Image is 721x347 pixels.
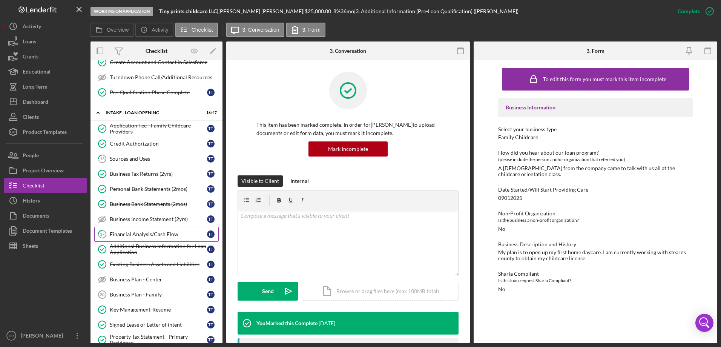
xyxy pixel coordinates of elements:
div: No [498,286,505,292]
div: No [498,226,505,232]
button: Grants [4,49,87,64]
div: Sharia Compliant [498,271,693,277]
div: Create Account and Contact in Salesforce [110,59,218,65]
a: Business Income Statement (2yrs)TT [94,212,219,227]
div: T T [207,215,215,223]
div: | 3. Additional Information (Pre-Loan Qualification) ([PERSON_NAME]) [354,8,519,14]
a: Business Plan - CenterTT [94,272,219,287]
div: T T [207,89,215,96]
div: Business Plan - Center [110,276,207,283]
div: (please include the person and/or organization that referred you) [498,156,693,163]
div: Educational [23,64,51,81]
a: Credit AuthorizationTT [94,136,219,151]
div: Complete [678,4,700,19]
button: Educational [4,64,87,79]
time: 2025-07-24 21:36 [319,320,335,326]
div: T T [207,306,215,313]
div: Business Bank Statements (2mos) [110,201,207,207]
button: Sheets [4,238,87,253]
div: Checklist [146,48,167,54]
div: Family Childcare [498,134,538,140]
div: Visible to Client [241,175,279,187]
button: Project Overview [4,163,87,178]
div: Sources and Uses [110,156,207,162]
div: [PERSON_NAME] [19,328,68,345]
div: Document Templates [23,223,72,240]
div: How did you hear about our loan program? [498,150,693,156]
button: Loans [4,34,87,49]
button: Clients [4,109,87,124]
div: My plan is to open up my first home daycare. I am currently working with stearns county to obtain... [498,249,693,261]
div: Activity [23,19,41,36]
button: 3. Conversation [226,23,284,37]
button: History [4,193,87,208]
a: Existing Business Assets and LiabilitiesTT [94,257,219,272]
div: Key Management-Resume [110,307,207,313]
div: T T [207,125,215,132]
div: T T [207,261,215,268]
div: 16 / 47 [203,111,217,115]
div: 3. Conversation [330,48,366,54]
div: T T [207,321,215,329]
div: T T [207,336,215,344]
div: 09012025 [498,195,522,201]
button: Activity [135,23,173,37]
div: Existing Business Assets and Liabilities [110,261,207,267]
div: Is the business a non-profit organization? [498,216,693,224]
div: History [23,193,40,210]
div: | [159,8,218,14]
div: T T [207,155,215,163]
div: 36 mo [341,8,354,14]
div: Additional Business Information for Loan Application [110,243,207,255]
a: Signed Lease or Letter of intentTT [94,317,219,332]
div: Application Fee - Family Childcare Providers [110,123,207,135]
button: HR[PERSON_NAME] [4,328,87,343]
div: T T [207,230,215,238]
button: Documents [4,208,87,223]
div: You Marked this Complete [256,320,318,326]
div: [PERSON_NAME] [PERSON_NAME] | [218,8,305,14]
div: Signed Lease or Letter of intent [110,322,207,328]
div: Date Started/Will Start Providing Care [498,187,693,193]
div: Property Tax Statement - Primary Residence [110,334,207,346]
button: Send [238,282,298,301]
a: Key Management-ResumeTT [94,302,219,317]
div: Project Overview [23,163,64,180]
div: Is this loan request Sharia Compliant? [498,277,693,284]
div: A [DEMOGRAPHIC_DATA] from the company came to talk with us all at the childcare orientation class. [498,165,693,177]
a: Pre-Qualification Phase CompleteTT [94,85,219,100]
a: 20Business Plan - FamilyTT [94,287,219,302]
button: Product Templates [4,124,87,140]
button: Checklist [175,23,218,37]
button: Long-Term [4,79,87,94]
div: Checklist [23,178,44,195]
div: Business Income Statement (2yrs) [110,216,207,222]
div: Non-Profit Organization [498,210,693,216]
button: Mark Incomplete [308,141,388,157]
a: Turndown Phone Call/Additional Resources [94,70,219,85]
button: Dashboard [4,94,87,109]
div: Business Description and History [498,241,693,247]
button: 3. Form [286,23,325,37]
div: T T [207,170,215,178]
button: Activity [4,19,87,34]
div: $25,000.00 [305,8,333,14]
a: Business Tax Returns (2yrs)TT [94,166,219,181]
label: Checklist [192,27,213,33]
p: This item has been marked complete. In order for [PERSON_NAME] to upload documents or edit form d... [256,121,440,138]
div: Select your business type [498,126,693,132]
div: Grants [23,49,38,66]
button: Checklist [4,178,87,193]
text: HR [9,334,14,338]
div: Clients [23,109,39,126]
div: Long-Term [23,79,48,96]
a: 17Financial Analysis/Cash FlowTT [94,227,219,242]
